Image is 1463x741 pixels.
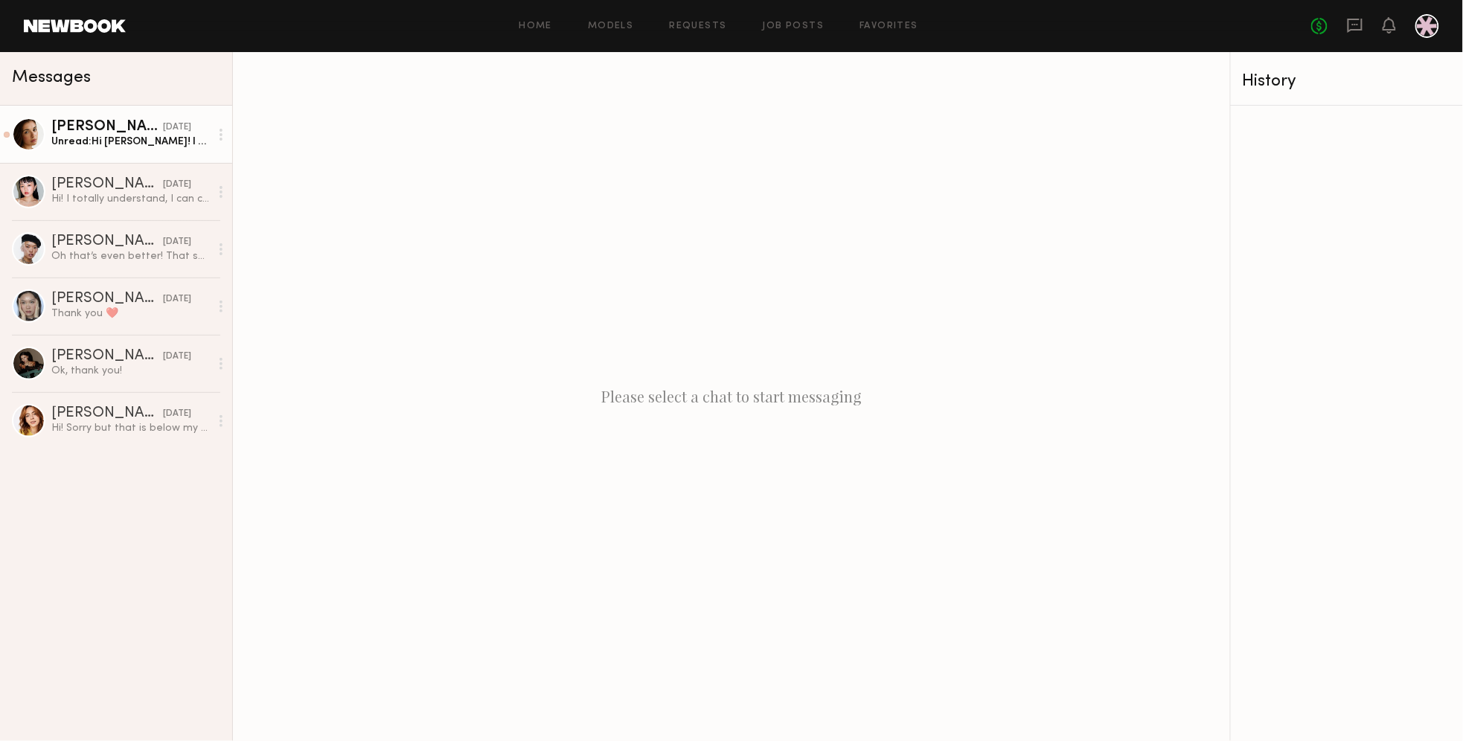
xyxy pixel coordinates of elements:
a: Home [519,22,553,31]
div: Hi! I totally understand, I can cover my flight for this project if you’re still open to having me ! [51,192,210,206]
div: [DATE] [163,235,191,249]
div: [PERSON_NAME] [51,292,163,307]
div: Hi! Sorry but that is below my rate. [51,421,210,435]
a: Job Posts [763,22,825,31]
div: History [1243,73,1451,90]
div: [PERSON_NAME] [51,406,163,421]
div: Oh that’s even better! That sounds great! [EMAIL_ADDRESS][DOMAIN_NAME] 7605534916 Sizes: 32-24-33... [51,249,210,263]
div: [DATE] [163,350,191,364]
a: Requests [670,22,727,31]
a: Models [588,22,633,31]
div: [DATE] [163,292,191,307]
div: [DATE] [163,178,191,192]
div: Ok, thank you! [51,364,210,378]
div: [PERSON_NAME] [51,234,163,249]
div: Thank you ❤️ [51,307,210,321]
a: Favorites [859,22,918,31]
div: [PERSON_NAME] [51,349,163,364]
div: [DATE] [163,407,191,421]
div: Please select a chat to start messaging [233,52,1230,741]
span: Messages [12,69,91,86]
div: [DATE] [163,121,191,135]
div: Unread: Hi [PERSON_NAME]! I appreciate the transparency, you guys are so considerate to ask. Tota... [51,135,210,149]
div: [PERSON_NAME] [51,120,163,135]
div: [PERSON_NAME] [51,177,163,192]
